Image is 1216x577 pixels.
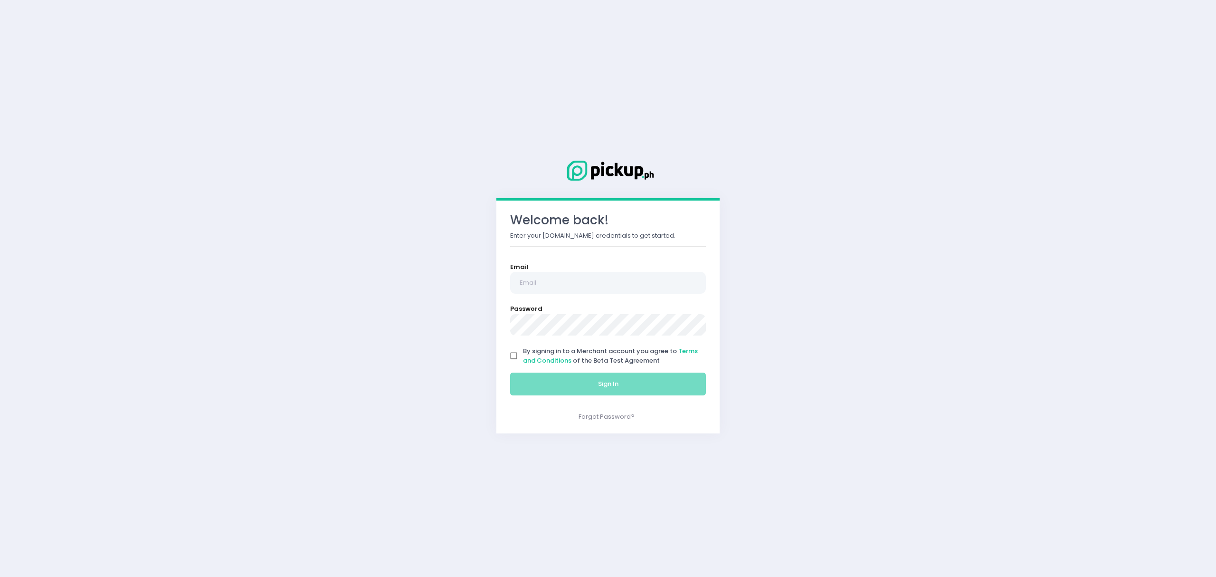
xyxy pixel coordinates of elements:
a: Terms and Conditions [523,346,698,365]
p: Enter your [DOMAIN_NAME] credentials to get started. [510,231,706,240]
span: By signing in to a Merchant account you agree to of the Beta Test Agreement [523,346,698,365]
a: Forgot Password? [579,412,635,421]
button: Sign In [510,373,706,395]
input: Email [510,272,706,294]
h3: Welcome back! [510,213,706,228]
label: Password [510,304,542,314]
label: Email [510,262,529,272]
span: Sign In [598,379,618,388]
img: Logo [560,159,655,183]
